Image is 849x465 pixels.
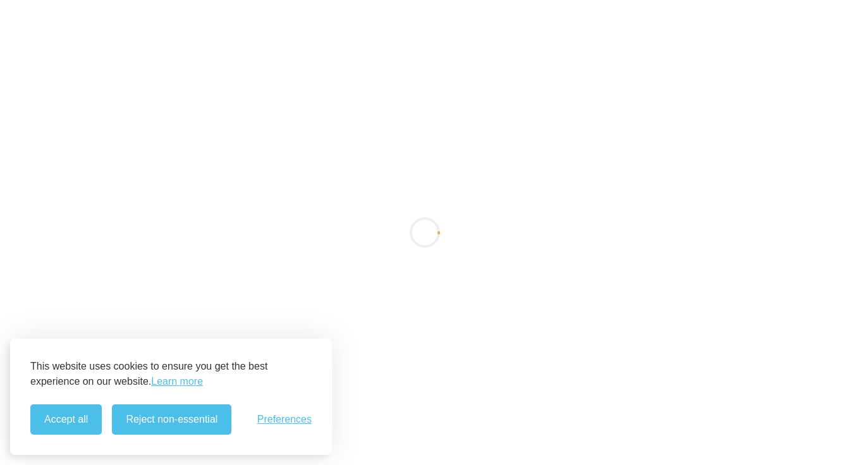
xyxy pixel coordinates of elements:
[30,404,102,435] button: Accept all cookies
[257,414,312,425] span: Preferences
[112,404,231,435] button: Reject non-essential
[30,359,312,389] p: This website uses cookies to ensure you get the best experience on our website.
[257,414,312,425] button: Toggle preferences
[151,374,203,389] a: Learn more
